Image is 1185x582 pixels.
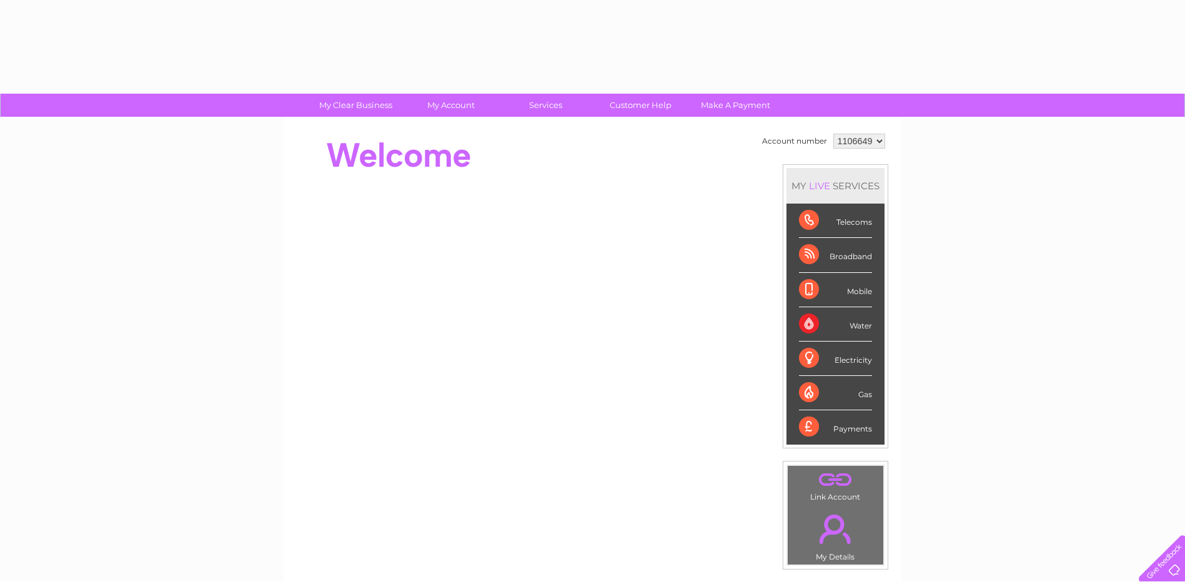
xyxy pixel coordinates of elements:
[799,342,872,376] div: Electricity
[799,376,872,410] div: Gas
[799,238,872,272] div: Broadband
[399,94,502,117] a: My Account
[494,94,597,117] a: Services
[799,273,872,307] div: Mobile
[787,504,884,565] td: My Details
[787,465,884,505] td: Link Account
[791,507,880,551] a: .
[806,180,833,192] div: LIVE
[799,410,872,444] div: Payments
[684,94,787,117] a: Make A Payment
[791,469,880,491] a: .
[799,204,872,238] div: Telecoms
[589,94,692,117] a: Customer Help
[759,131,830,152] td: Account number
[304,94,407,117] a: My Clear Business
[786,168,885,204] div: MY SERVICES
[799,307,872,342] div: Water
